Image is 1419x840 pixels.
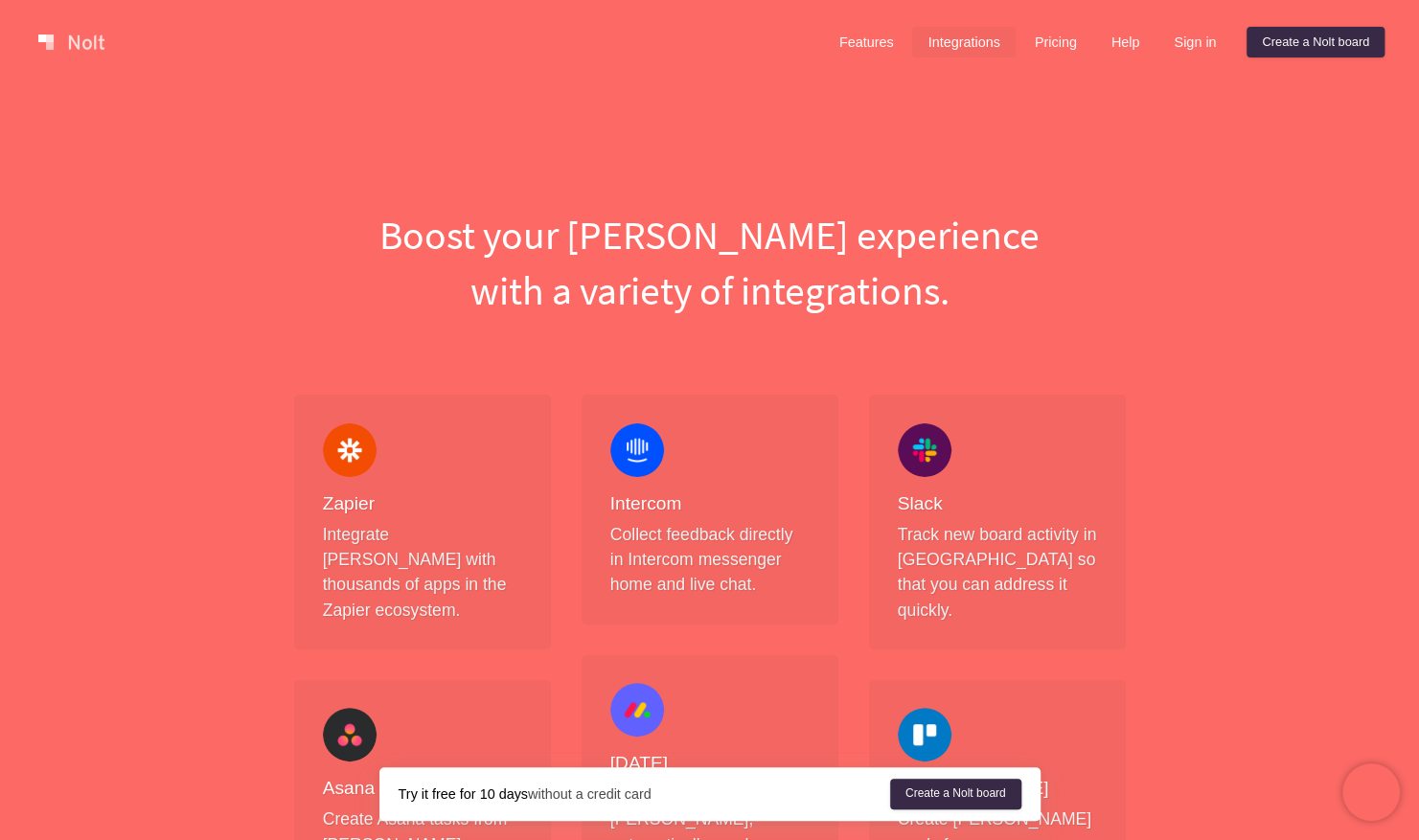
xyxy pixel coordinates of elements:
[399,784,890,804] div: without a credit card
[399,786,528,802] strong: Try it free for 10 days
[1158,27,1231,57] a: Sign in
[898,492,1097,516] h4: Slack
[1247,27,1385,57] a: Create a Nolt board
[912,27,1015,57] a: Integrations
[1019,27,1092,57] a: Pricing
[323,522,522,624] p: Integrate [PERSON_NAME] with thousands of apps in the Zapier ecosystem.
[610,492,810,516] h4: Intercom
[1096,27,1156,57] a: Help
[279,207,1141,318] h1: Boost your [PERSON_NAME] experience with a variety of integrations.
[824,27,909,57] a: Features
[1342,763,1400,821] iframe: Chatra live chat
[610,522,810,598] p: Collect feedback directly in Intercom messenger home and live chat.
[898,522,1097,624] p: Track new board activity in [GEOGRAPHIC_DATA] so that you can address it quickly.
[610,752,810,776] h4: [DATE]
[323,492,522,516] h4: Zapier
[890,779,1021,809] a: Create a Nolt board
